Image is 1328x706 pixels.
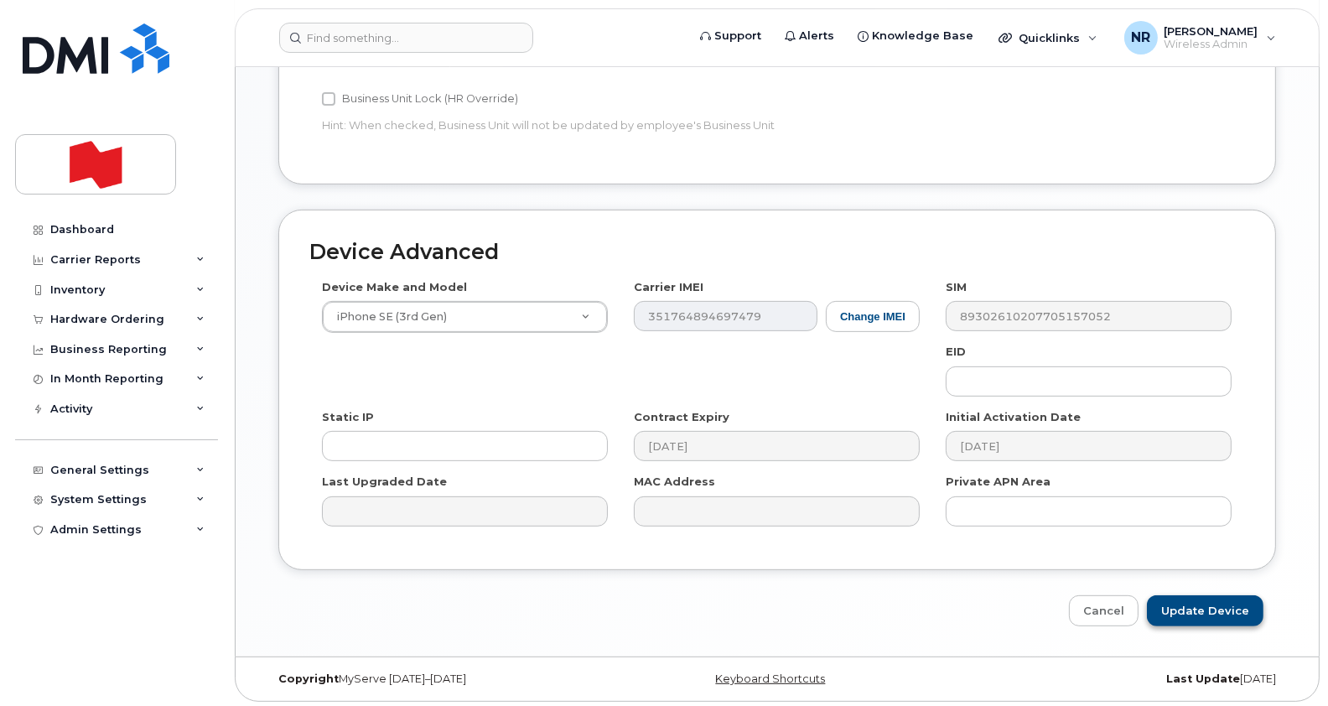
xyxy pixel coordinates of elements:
a: Knowledge Base [846,19,985,53]
span: [PERSON_NAME] [1165,24,1258,38]
label: Business Unit Lock (HR Override) [322,89,518,109]
span: iPhone SE (3rd Gen) [327,309,447,324]
div: Nancy Robitaille [1113,21,1288,55]
input: Find something... [279,23,533,53]
div: [DATE] [947,672,1289,686]
label: MAC Address [634,474,715,490]
input: Update Device [1147,595,1263,626]
a: Cancel [1069,595,1139,626]
label: EID [946,344,966,360]
span: Support [714,28,761,44]
label: SIM [946,279,967,295]
a: Support [688,19,773,53]
button: Change IMEI [826,301,920,332]
div: MyServe [DATE]–[DATE] [266,672,607,686]
label: Carrier IMEI [634,279,703,295]
label: Initial Activation Date [946,409,1081,425]
input: Business Unit Lock (HR Override) [322,92,335,106]
p: Hint: When checked, Business Unit will not be updated by employee's Business Unit [322,117,920,133]
span: Alerts [799,28,834,44]
label: Device Make and Model [322,279,467,295]
h2: Device Advanced [309,241,1245,264]
strong: Copyright [278,672,339,685]
label: Private APN Area [946,474,1050,490]
a: Alerts [773,19,846,53]
label: Static IP [322,409,374,425]
span: Quicklinks [1019,31,1080,44]
span: NR [1131,28,1150,48]
a: Keyboard Shortcuts [715,672,825,685]
span: Knowledge Base [872,28,973,44]
span: Wireless Admin [1165,38,1258,51]
strong: Last Update [1166,672,1240,685]
div: Quicklinks [987,21,1109,55]
a: iPhone SE (3rd Gen) [323,302,607,332]
label: Contract Expiry [634,409,729,425]
label: Last Upgraded Date [322,474,447,490]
